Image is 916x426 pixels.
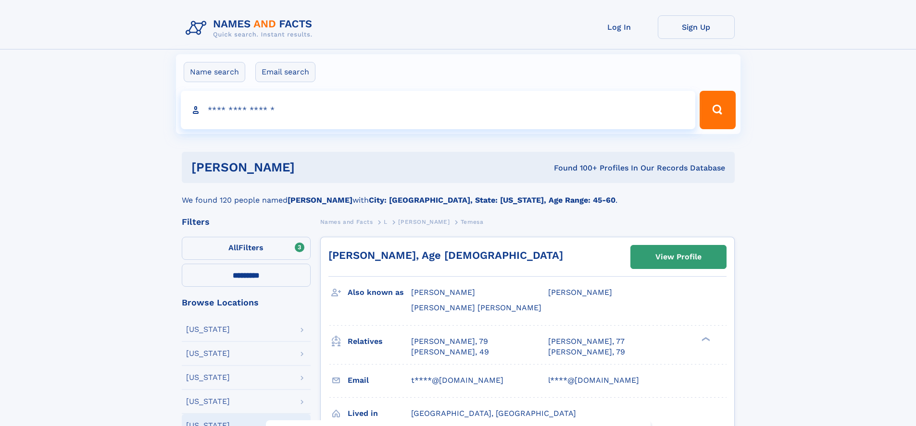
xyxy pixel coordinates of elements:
label: Name search [184,62,245,82]
h1: [PERSON_NAME] [191,161,425,173]
input: search input [181,91,696,129]
img: Logo Names and Facts [182,15,320,41]
span: All [228,243,238,252]
a: Sign Up [658,15,735,39]
a: [PERSON_NAME], 79 [548,347,625,357]
a: L [384,216,388,228]
span: [PERSON_NAME] [PERSON_NAME] [411,303,541,312]
div: Browse Locations [182,298,311,307]
a: [PERSON_NAME], 79 [411,336,488,347]
div: Found 100+ Profiles In Our Records Database [424,163,725,173]
a: Names and Facts [320,216,373,228]
div: [US_STATE] [186,326,230,333]
label: Email search [255,62,315,82]
span: [GEOGRAPHIC_DATA], [GEOGRAPHIC_DATA] [411,409,576,418]
div: [US_STATE] [186,374,230,381]
div: View Profile [655,246,702,268]
b: City: [GEOGRAPHIC_DATA], State: [US_STATE], Age Range: 45-60 [369,195,615,205]
div: [US_STATE] [186,398,230,405]
div: Filters [182,218,311,226]
div: We found 120 people named with . [182,183,735,206]
span: [PERSON_NAME] [411,288,475,297]
a: [PERSON_NAME] [398,216,450,228]
a: View Profile [631,245,726,268]
span: [PERSON_NAME] [548,288,612,297]
a: [PERSON_NAME], Age [DEMOGRAPHIC_DATA] [328,249,563,261]
h3: Relatives [348,333,411,350]
span: [PERSON_NAME] [398,219,450,225]
div: ❯ [699,336,711,342]
a: Log In [581,15,658,39]
h3: Lived in [348,405,411,422]
h3: Also known as [348,284,411,301]
span: L [384,219,388,225]
label: Filters [182,237,311,260]
a: [PERSON_NAME], 77 [548,336,625,347]
h3: Email [348,372,411,389]
span: Temesa [461,219,484,225]
div: [US_STATE] [186,350,230,357]
button: Search Button [700,91,735,129]
a: [PERSON_NAME], 49 [411,347,489,357]
b: [PERSON_NAME] [288,195,352,205]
